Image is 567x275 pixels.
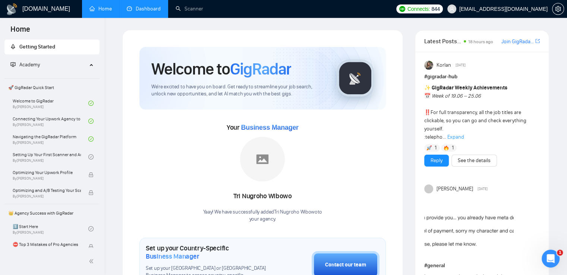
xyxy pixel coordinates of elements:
span: double-left [89,257,96,265]
a: homeHome [89,6,112,12]
a: Setting Up Your First Scanner and Auto-BidderBy[PERSON_NAME] [13,149,88,165]
span: lock [88,190,94,195]
h1: Welcome to [151,59,291,79]
span: check-circle [88,136,94,142]
span: ✨ [424,85,431,91]
a: See the details [458,157,491,165]
h1: # general [424,262,540,270]
a: export [535,38,540,45]
span: fund-projection-screen [10,62,16,67]
span: 1 [557,250,563,256]
span: rocket [10,44,16,49]
img: 🔥 [444,145,449,151]
span: check-circle [88,101,94,106]
span: Academy [19,61,40,68]
a: searchScanner [176,6,203,12]
button: setting [552,3,564,15]
span: ⛔ Top 3 Mistakes of Pro Agencies [13,241,81,248]
span: Your [227,123,299,132]
img: placeholder.png [240,137,285,181]
button: See the details [451,155,497,167]
img: 🚀 [426,145,432,151]
span: For full transparency, all the job titles are clickable, so you can go and check everything yours... [424,85,526,140]
span: 844 [431,5,440,13]
span: Connects: [407,5,430,13]
img: Korlan [424,61,433,70]
div: Yaay! We have successfully added Tri Nugroho Wibowo to [203,209,322,223]
strong: GigRadar Weekly Achievements [432,85,507,91]
span: 👑 Agency Success with GigRadar [5,206,99,221]
button: Reply [424,155,449,167]
em: Week of 19.06 – 25.06 [432,93,481,99]
span: Getting Started [19,44,55,50]
span: By [PERSON_NAME] [13,194,81,199]
span: GigRadar [230,59,291,79]
span: Optimizing and A/B Testing Your Scanner for Better Results [13,187,81,194]
span: 📅 [424,93,431,99]
span: check-circle [88,226,94,231]
span: Business Manager [146,252,199,260]
span: We're excited to have you on board. Get ready to streamline your job search, unlock new opportuni... [151,83,325,98]
span: user [449,6,454,12]
span: Expand [447,134,464,140]
span: [DATE] [478,186,488,192]
img: gigradar-logo.png [337,60,374,97]
span: 1 [451,144,453,152]
a: setting [552,6,564,12]
img: upwork-logo.png [399,6,405,12]
span: lock [88,244,94,249]
a: Navigating the GigRadar PlatformBy[PERSON_NAME] [13,131,88,147]
div: Tri Nugroho Wibowo [203,190,322,203]
span: check-circle [88,154,94,159]
span: 1 [435,144,437,152]
div: Contact our team [325,261,366,269]
span: Academy [10,61,40,68]
iframe: Intercom live chat [542,250,560,268]
span: check-circle [88,118,94,124]
span: 🚀 GigRadar Quick Start [5,80,99,95]
span: [DATE] [456,62,466,69]
a: Join GigRadar Slack Community [501,38,534,46]
span: lock [88,172,94,177]
span: Latest Posts from the GigRadar Community [424,37,462,46]
span: 18 hours ago [468,39,493,44]
a: Connecting Your Upwork Agency to GigRadarBy[PERSON_NAME] [13,113,88,129]
a: dashboardDashboard [127,6,161,12]
img: F09A8UU1U58-Screenshot(595).png [424,196,514,256]
p: your agency . [203,216,322,223]
span: Home [4,24,36,39]
span: [PERSON_NAME] [436,185,473,193]
span: Optimizing Your Upwork Profile [13,169,81,176]
a: 1️⃣ Start HereBy[PERSON_NAME] [13,221,88,237]
h1: Set up your Country-Specific [146,244,274,260]
span: By [PERSON_NAME] [13,176,81,181]
span: ‼️ [424,109,431,116]
span: export [535,38,540,44]
li: Getting Started [4,39,100,54]
span: setting [552,6,564,12]
span: Business Manager [241,124,298,131]
img: logo [6,3,18,15]
h1: # gigradar-hub [424,73,540,81]
a: Welcome to GigRadarBy[PERSON_NAME] [13,95,88,111]
a: Reply [431,157,442,165]
span: Korlan [436,61,451,69]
